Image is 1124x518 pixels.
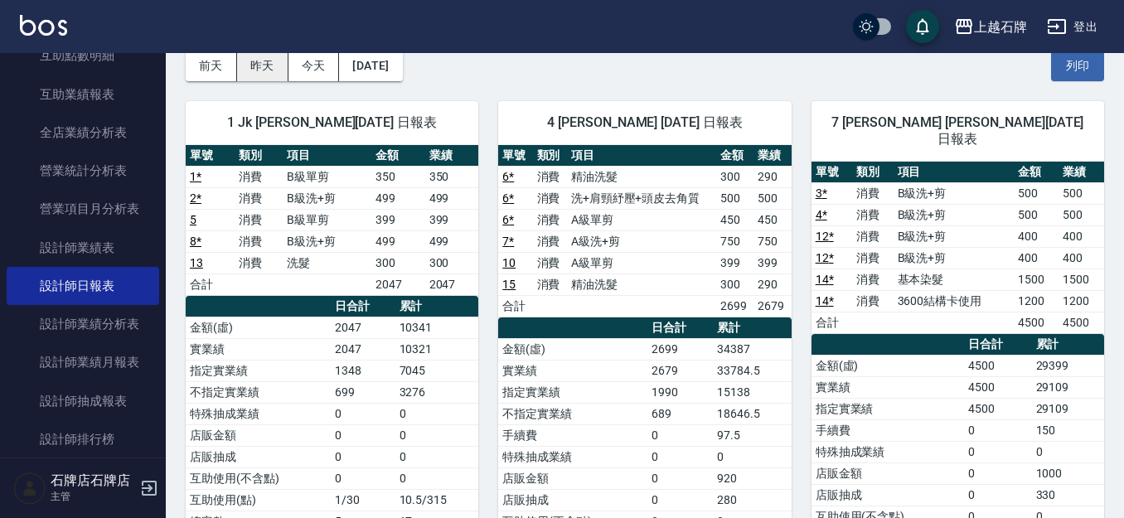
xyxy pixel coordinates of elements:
[7,382,159,420] a: 設計師抽成報表
[186,381,331,403] td: 不指定實業績
[812,398,965,419] td: 指定實業績
[567,209,716,230] td: A級單剪
[1032,376,1104,398] td: 29109
[371,252,425,274] td: 300
[852,162,893,183] th: 類別
[7,420,159,458] a: 設計師排行榜
[894,290,1014,312] td: 3600結構卡使用
[713,467,791,489] td: 920
[502,278,516,291] a: 15
[371,187,425,209] td: 499
[283,209,371,230] td: B級單剪
[716,295,753,317] td: 2699
[753,166,792,187] td: 290
[1032,398,1104,419] td: 29109
[186,317,331,338] td: 金額(虛)
[283,230,371,252] td: B級洗+剪
[812,441,965,462] td: 特殊抽成業績
[283,166,371,187] td: B級單剪
[964,398,1031,419] td: 4500
[812,419,965,441] td: 手續費
[206,114,458,131] span: 1 Jk [PERSON_NAME][DATE] 日報表
[186,489,331,511] td: 互助使用(點)
[1014,290,1059,312] td: 1200
[395,489,479,511] td: 10.5/315
[533,166,567,187] td: 消費
[852,290,893,312] td: 消費
[713,489,791,511] td: 280
[533,187,567,209] td: 消費
[1059,225,1104,247] td: 400
[964,484,1031,506] td: 0
[1032,355,1104,376] td: 29399
[647,317,713,339] th: 日合計
[7,114,159,152] a: 全店業績分析表
[1032,419,1104,441] td: 150
[964,419,1031,441] td: 0
[395,317,479,338] td: 10341
[647,381,713,403] td: 1990
[753,295,792,317] td: 2679
[235,230,283,252] td: 消費
[852,269,893,290] td: 消費
[498,145,791,317] table: a dense table
[498,489,647,511] td: 店販抽成
[186,360,331,381] td: 指定實業績
[1059,290,1104,312] td: 1200
[1032,441,1104,462] td: 0
[812,355,965,376] td: 金額(虛)
[498,381,647,403] td: 指定實業績
[186,145,235,167] th: 單號
[425,274,479,295] td: 2047
[498,446,647,467] td: 特殊抽成業績
[753,230,792,252] td: 750
[498,424,647,446] td: 手續費
[894,182,1014,204] td: B級洗+剪
[894,225,1014,247] td: B級洗+剪
[235,166,283,187] td: 消費
[1059,247,1104,269] td: 400
[1059,182,1104,204] td: 500
[713,446,791,467] td: 0
[1014,225,1059,247] td: 400
[1032,484,1104,506] td: 330
[753,274,792,295] td: 290
[964,441,1031,462] td: 0
[647,360,713,381] td: 2679
[647,467,713,489] td: 0
[974,17,1027,37] div: 上越石牌
[567,187,716,209] td: 洗+肩頸紓壓+頭皮去角質
[371,166,425,187] td: 350
[331,317,395,338] td: 2047
[852,225,893,247] td: 消費
[425,187,479,209] td: 499
[852,204,893,225] td: 消費
[331,403,395,424] td: 0
[7,190,159,228] a: 營業項目月分析表
[7,267,159,305] a: 設計師日報表
[331,381,395,403] td: 699
[812,312,852,333] td: 合計
[235,187,283,209] td: 消費
[235,145,283,167] th: 類別
[716,274,753,295] td: 300
[716,166,753,187] td: 300
[716,145,753,167] th: 金額
[51,472,135,489] h5: 石牌店石牌店
[498,338,647,360] td: 金額(虛)
[331,360,395,381] td: 1348
[753,145,792,167] th: 業績
[498,295,532,317] td: 合計
[713,360,791,381] td: 33784.5
[395,403,479,424] td: 0
[7,152,159,190] a: 營業統計分析表
[964,462,1031,484] td: 0
[1059,204,1104,225] td: 500
[186,338,331,360] td: 實業績
[395,296,479,317] th: 累計
[533,145,567,167] th: 類別
[395,381,479,403] td: 3276
[235,209,283,230] td: 消費
[7,305,159,343] a: 設計師業績分析表
[567,230,716,252] td: A級洗+剪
